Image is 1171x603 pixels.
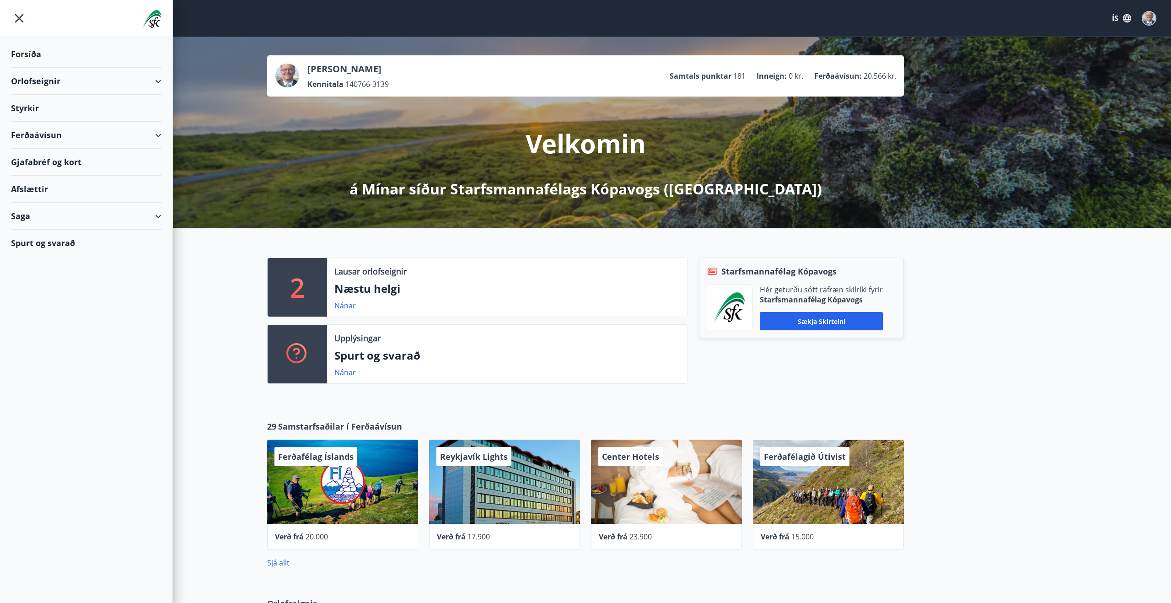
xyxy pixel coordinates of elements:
[814,71,862,81] p: Ferðaávísun :
[143,10,161,28] img: union_logo
[349,179,822,199] p: á Mínar síður Starfsmannafélags Kópavogs ([GEOGRAPHIC_DATA])
[11,122,161,149] div: Ferðaávísun
[764,451,846,462] span: Ferðafélagið Útivist
[437,532,466,542] span: Verð frá
[306,532,328,542] span: 20.000
[334,367,356,377] a: Nánar
[11,176,161,203] div: Afslættir
[721,265,837,277] span: Starfsmannafélag Kópavogs
[11,230,161,256] div: Spurt og svarað
[334,281,680,296] p: Næstu helgi
[278,420,402,432] span: Samstarfsaðilar í Ferðaávísun
[334,265,407,277] p: Lausar orlofseignir
[526,126,646,161] p: Velkomin
[733,71,746,81] span: 181
[791,532,814,542] span: 15.000
[864,71,897,81] span: 20.566 kr.
[760,285,883,295] p: Hér geturðu sótt rafræn skilríki fyrir
[275,532,304,542] span: Verð frá
[11,149,161,176] div: Gjafabréf og kort
[11,95,161,122] div: Styrkir
[278,451,354,462] span: Ferðafélag Íslands
[602,451,659,462] span: Center Hotels
[714,292,745,323] img: x5MjQkxwhnYn6YREZUTEa9Q4KsBUeQdWGts9Dj4O.png
[11,41,161,68] div: Forsíða
[307,79,344,89] p: Kennitala
[11,203,161,230] div: Saga
[334,332,381,344] p: Upplýsingar
[629,532,652,542] span: 23.900
[440,451,508,462] span: Reykjavík Lights
[1107,10,1136,27] button: ÍS
[760,295,883,305] p: Starfsmannafélag Kópavogs
[267,420,276,432] span: 29
[761,532,790,542] span: Verð frá
[760,312,883,330] button: Sækja skírteini
[1143,12,1155,25] img: buDHTjz4ge6hh3jlcp9JHuY04GFOJm2BgohfxatW.jpg
[467,532,490,542] span: 17.900
[11,68,161,95] div: Orlofseignir
[307,63,389,75] p: [PERSON_NAME]
[267,558,290,568] a: Sjá allt
[334,348,680,363] p: Spurt og svarað
[757,71,787,81] p: Inneign :
[670,71,731,81] p: Samtals punktar
[275,64,299,87] img: buDHTjz4ge6hh3jlcp9JHuY04GFOJm2BgohfxatW.jpg
[345,79,389,89] span: 140766-3139
[11,10,27,27] button: menu
[599,532,628,542] span: Verð frá
[290,270,305,305] p: 2
[789,71,803,81] span: 0 kr.
[334,301,356,311] a: Nánar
